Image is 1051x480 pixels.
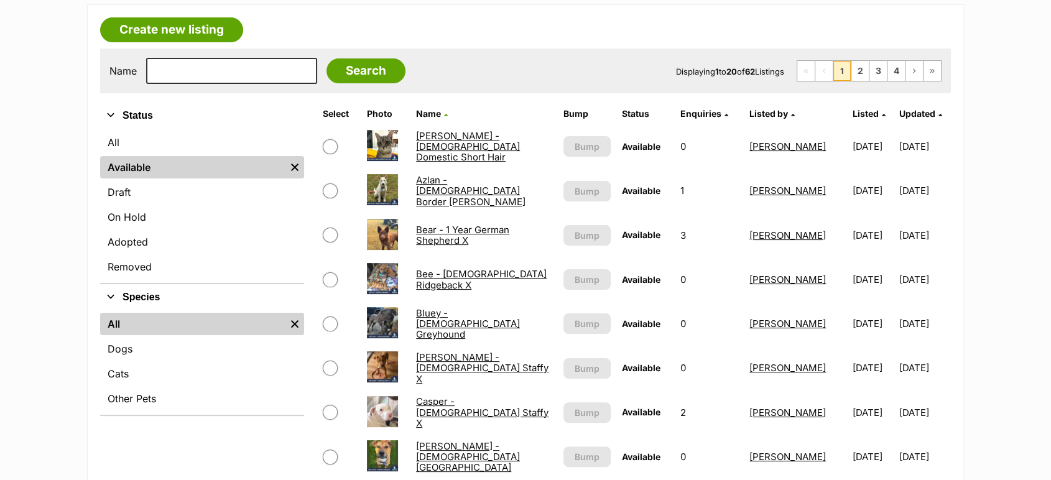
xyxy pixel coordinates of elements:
button: Bump [563,136,611,157]
strong: 1 [715,67,719,76]
a: Last page [924,61,941,81]
a: Name [416,108,448,119]
span: Bump [575,450,600,463]
nav: Pagination [797,60,942,81]
td: 0 [675,258,743,301]
td: [DATE] [899,258,950,301]
div: Status [100,129,304,283]
a: Page 3 [869,61,887,81]
a: [PERSON_NAME] [749,141,826,152]
a: Page 4 [887,61,905,81]
button: Bump [563,269,611,290]
button: Bump [563,402,611,423]
td: 2 [675,391,743,434]
span: Bump [575,317,600,330]
span: Bump [575,273,600,286]
strong: 62 [745,67,755,76]
a: Listed by [749,108,795,119]
a: Draft [100,181,304,203]
span: Available [622,407,660,417]
a: On Hold [100,206,304,228]
td: [DATE] [848,169,898,212]
a: Azlan - [DEMOGRAPHIC_DATA] Border [PERSON_NAME] [416,174,525,208]
span: Available [622,362,660,373]
span: Bump [575,362,600,375]
button: Bump [563,313,611,334]
td: [DATE] [848,302,898,345]
td: [DATE] [899,125,950,168]
span: Available [622,451,660,462]
span: Available [622,185,660,196]
span: Page 1 [833,61,851,81]
td: [DATE] [899,435,950,478]
td: 0 [675,302,743,345]
td: [DATE] [848,125,898,168]
span: Available [622,274,660,285]
button: Bump [563,446,611,467]
td: [DATE] [899,169,950,212]
a: [PERSON_NAME] [749,318,826,330]
a: [PERSON_NAME] [749,451,826,463]
td: 0 [675,346,743,389]
span: Available [622,229,660,240]
a: Removed [100,256,304,278]
a: Remove filter [285,156,304,178]
label: Name [109,65,137,76]
a: All [100,313,285,335]
a: Available [100,156,285,178]
div: Species [100,310,304,415]
a: [PERSON_NAME] [749,229,826,241]
a: Bluey - [DEMOGRAPHIC_DATA] Greyhound [416,307,520,341]
td: 0 [675,125,743,168]
span: Displaying to of Listings [676,67,784,76]
td: [DATE] [848,435,898,478]
td: [DATE] [848,391,898,434]
td: [DATE] [899,302,950,345]
td: [DATE] [848,346,898,389]
a: All [100,131,304,154]
strong: 20 [726,67,737,76]
span: Listed by [749,108,788,119]
th: Status [617,104,674,124]
a: [PERSON_NAME] [749,274,826,285]
a: Bear - 1 Year German Shepherd X [416,224,509,246]
span: Bump [575,229,600,242]
td: [DATE] [899,346,950,389]
span: translation missing: en.admin.listings.index.attributes.enquiries [680,108,721,119]
button: Status [100,108,304,124]
a: Next page [905,61,923,81]
a: Page 2 [851,61,869,81]
td: 0 [675,435,743,478]
button: Bump [563,358,611,379]
td: 1 [675,169,743,212]
input: Search [326,58,405,83]
a: [PERSON_NAME] - [DEMOGRAPHIC_DATA] Staffy X [416,351,549,385]
th: Bump [558,104,616,124]
a: Enquiries [680,108,728,119]
a: Create new listing [100,17,243,42]
a: Casper - [DEMOGRAPHIC_DATA] Staffy X [416,395,549,429]
td: [DATE] [899,214,950,257]
a: Adopted [100,231,304,253]
a: Remove filter [285,313,304,335]
a: Other Pets [100,387,304,410]
a: Dogs [100,338,304,360]
a: Listed [853,108,886,119]
a: [PERSON_NAME] - [DEMOGRAPHIC_DATA] Domestic Short Hair [416,130,520,164]
td: [DATE] [899,391,950,434]
button: Bump [563,225,611,246]
th: Photo [362,104,410,124]
span: Available [622,318,660,329]
span: Bump [575,185,600,198]
a: [PERSON_NAME] [749,362,826,374]
span: Bump [575,140,600,153]
span: First page [797,61,815,81]
a: [PERSON_NAME] [749,407,826,418]
a: Cats [100,362,304,385]
button: Species [100,289,304,305]
span: Name [416,108,441,119]
a: Updated [899,108,942,119]
span: Available [622,141,660,152]
span: Previous page [815,61,833,81]
a: Bee - [DEMOGRAPHIC_DATA] Ridgeback X [416,268,547,290]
